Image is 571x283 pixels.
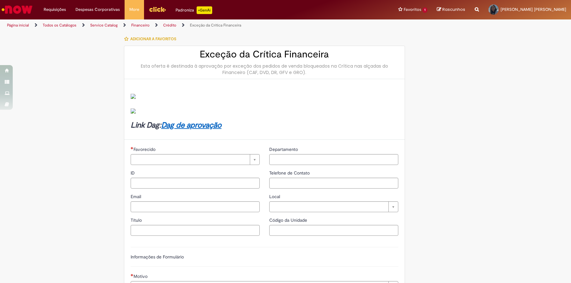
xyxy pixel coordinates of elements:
span: Departamento [269,146,299,152]
span: Título [131,217,143,223]
a: Service Catalog [90,23,118,28]
span: Despesas Corporativas [76,6,120,13]
h2: Exceção da Crítica Financeira [131,49,398,60]
img: click_logo_yellow_360x200.png [149,4,166,14]
span: More [129,6,139,13]
span: Local [269,194,281,199]
label: Informações de Formulário [131,254,184,260]
span: Email [131,194,142,199]
span: Rascunhos [442,6,465,12]
span: Adicionar a Favoritos [130,36,176,41]
img: sys_attachment.do [131,94,136,99]
span: Necessários [131,147,134,149]
div: Padroniza [176,6,212,14]
a: Página inicial [7,23,29,28]
span: Requisições [44,6,66,13]
input: Email [131,201,260,212]
span: Favoritos [404,6,421,13]
input: Telefone de Contato [269,178,398,189]
div: Esta oferta é destinada à aprovação por exceção dos pedidos de venda bloqueados na Crítica nas al... [131,63,398,76]
ul: Trilhas de página [5,19,376,31]
a: Exceção da Crítica Financeira [190,23,241,28]
a: Crédito [163,23,176,28]
input: Código da Unidade [269,225,398,236]
span: Código da Unidade [269,217,308,223]
a: Todos os Catálogos [43,23,76,28]
button: Adicionar a Favoritos [124,32,180,46]
img: ServiceNow [1,3,33,16]
a: Limpar campo Local [269,201,398,212]
span: Motivo [134,273,149,279]
a: Financeiro [131,23,149,28]
input: Departamento [269,154,398,165]
p: +GenAi [197,6,212,14]
span: Necessários - Favorecido [134,146,157,152]
span: 1 [423,7,427,13]
strong: Link Dag: [131,120,221,130]
span: [PERSON_NAME] [PERSON_NAME] [501,7,566,12]
input: Título [131,225,260,236]
span: Telefone de Contato [269,170,311,176]
span: ID [131,170,136,176]
span: Necessários [131,274,134,276]
a: Rascunhos [437,7,465,13]
img: sys_attachment.do [131,108,136,114]
a: Limpar campo Favorecido [131,154,260,165]
a: Dag de aprovação [161,120,221,130]
input: ID [131,178,260,189]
